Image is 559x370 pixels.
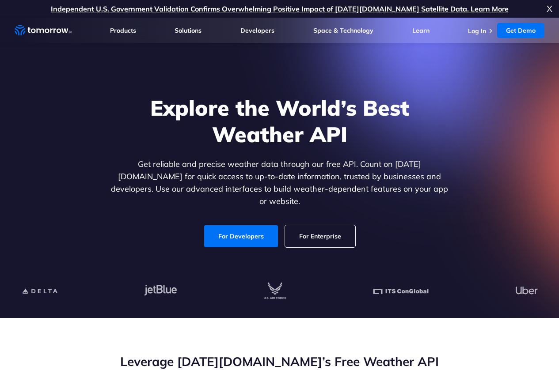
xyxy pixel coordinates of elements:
h1: Explore the World’s Best Weather API [109,94,450,147]
a: Independent U.S. Government Validation Confirms Overwhelming Positive Impact of [DATE][DOMAIN_NAM... [51,4,509,13]
a: Developers [240,26,274,34]
a: For Developers [204,225,278,247]
p: Get reliable and precise weather data through our free API. Count on [DATE][DOMAIN_NAME] for quic... [109,158,450,208]
a: Learn [412,26,430,34]
a: Get Demo [497,23,544,38]
a: Home link [15,24,72,37]
a: Solutions [175,26,202,34]
a: Log In [468,27,486,35]
a: Space & Technology [313,26,373,34]
h2: Leverage [DATE][DOMAIN_NAME]’s Free Weather API [15,353,545,370]
a: Products [110,26,136,34]
a: For Enterprise [285,225,355,247]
